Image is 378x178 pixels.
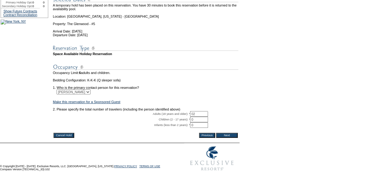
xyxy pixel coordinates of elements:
td: Departure Date: [DATE] [53,33,238,37]
td: Property: The Glenwood - #5 [53,18,238,26]
td: 0 [40,1,48,4]
td: Arrival Date: [DATE] [53,26,238,33]
a: Show Future Contracts [3,9,37,13]
td: 2. Please specify the total number of travelers (including the person identified above) [53,107,238,111]
td: 0 [32,4,40,8]
td: Occupancy Limit: adults and children. [53,71,238,75]
input: Next [216,133,238,138]
img: subTtlResType.gif [53,44,238,52]
input: Previous [199,133,215,138]
td: Children (2 - 17 years): * [53,117,190,122]
a: TERMS OF USE [139,165,160,168]
img: subTtlOccupancy.gif [53,63,238,71]
td: Primary Holiday Opt: [1,1,32,4]
td: A temporary hold has been placed on this reservation. You have 30 minutes to book this reservatio... [53,3,238,11]
td: 0 [40,4,48,8]
td: Bedding Configuration: K-K-K (Q sleeper sofa) [53,78,238,82]
input: Cancel Hold [53,133,74,138]
td: Infants (less than 2 years): * [53,122,190,128]
span: 6 [79,71,81,75]
td: 0 [32,1,40,4]
img: Exclusive Resorts [184,143,240,174]
a: PRIVACY POLICY [114,165,137,168]
a: Make this reservation for a Sponsored Guest [53,100,120,104]
img: New York, NY [1,20,26,24]
td: Location: [GEOGRAPHIC_DATA], [US_STATE] - [GEOGRAPHIC_DATA] [53,11,238,18]
td: Adults (18 years and older): * [53,111,190,117]
td: 1. Who is the primary contact person for this reservation? [53,82,238,89]
td: Secondary Holiday Opt: [1,4,32,8]
a: Contract Reconciliation [3,13,37,17]
td: Space Available Holiday Reservation [53,52,238,56]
